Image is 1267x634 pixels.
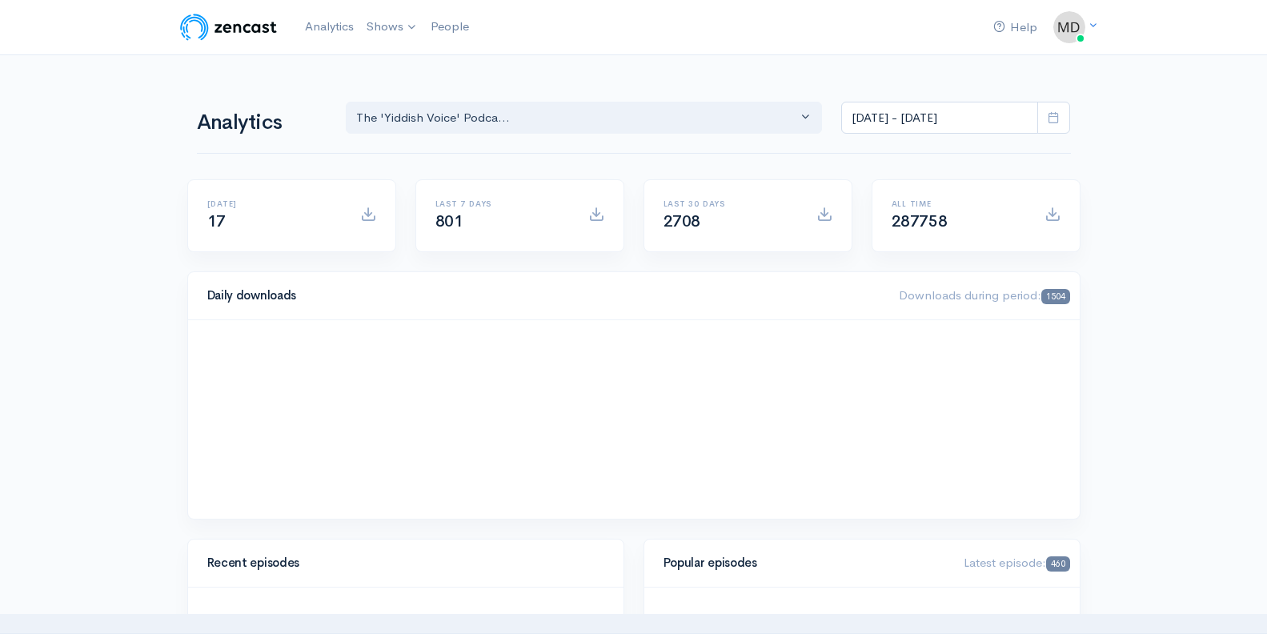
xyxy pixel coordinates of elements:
input: analytics date range selector [841,102,1038,134]
a: Help [987,10,1044,45]
h4: Popular episodes [664,556,945,570]
h6: [DATE] [207,199,341,208]
img: ... [1053,11,1085,43]
h6: Last 30 days [664,199,797,208]
span: Latest episode: [964,555,1069,570]
span: 801 [435,211,463,231]
img: ZenCast Logo [178,11,279,43]
span: 1504 [1041,289,1069,304]
span: 460 [1046,556,1069,572]
span: 2708 [664,211,700,231]
h4: Recent episodes [207,556,595,570]
div: The 'Yiddish Voice' Podca... [356,109,798,127]
a: People [424,10,475,44]
a: Analytics [299,10,360,44]
a: Shows [360,10,424,45]
svg: A chart. [207,339,1061,500]
h4: Daily downloads [207,289,880,303]
span: 287758 [892,211,948,231]
span: Downloads during period: [899,287,1069,303]
h6: All time [892,199,1025,208]
button: The 'Yiddish Voice' Podca... [346,102,823,134]
h1: Analytics [197,111,327,134]
h6: Last 7 days [435,199,569,208]
span: 17 [207,211,226,231]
